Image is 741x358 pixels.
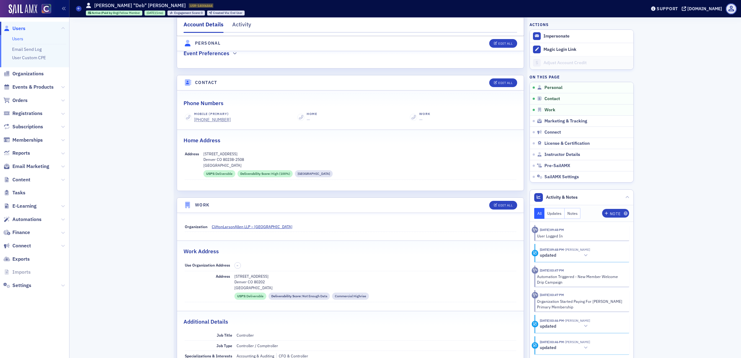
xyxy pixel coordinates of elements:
img: SailAMX [42,4,51,14]
span: Active (Paid by Org) [92,11,119,15]
button: Edit All [489,201,517,210]
button: updated [540,345,590,351]
a: Organizations [3,70,44,77]
span: USPS : [237,294,247,299]
div: Support [657,6,678,11]
span: Instructor Details [544,152,580,157]
span: – [237,263,238,268]
button: Edit All [489,78,517,87]
a: E-Learning [3,203,37,210]
a: Settings [3,282,31,289]
h2: Phone Numbers [184,99,224,107]
span: [DATE] [147,11,155,15]
span: Orders [12,97,28,104]
h4: Work [195,202,210,208]
span: Registrations [12,110,42,117]
span: E-Learning [12,203,37,210]
h1: [PERSON_NAME] "Deb" [PERSON_NAME] [94,2,186,9]
button: Note [602,209,629,218]
span: Fellow Member [119,11,140,15]
button: Notes [565,208,581,219]
a: Tasks [3,189,25,196]
div: [DOMAIN_NAME] [687,6,722,11]
div: Activity [232,20,251,32]
span: Work [544,107,555,113]
span: Finance [12,229,30,236]
button: updated [540,323,590,329]
button: updated [540,252,590,259]
img: SailAMX [9,4,37,14]
span: Subscriptions [12,123,43,130]
div: (1mo) [147,11,163,15]
span: Automations [12,216,42,223]
div: Deliverability Score: High (100%) [237,170,293,177]
span: Imports [12,269,31,276]
button: Impersonate [544,33,570,39]
time: 9/6/2025 09:48 PM [540,228,564,232]
span: Created Via : [213,11,230,15]
div: 2025-09-04 00:00:00 [144,11,165,15]
span: Exports [12,256,30,263]
span: Marketing & Tracking [544,118,587,124]
button: Updates [544,208,565,219]
span: Deb Reeves [564,247,590,252]
span: Memberships [12,137,43,144]
time: 9/4/2025 03:46 PM [540,318,564,323]
h4: On this page [530,74,634,80]
div: Home [307,112,317,117]
a: User Custom CPE [12,55,46,60]
div: Active (Paid by Org): Active (Paid by Org): Fellow Member [86,11,143,15]
span: Job Title [217,333,232,338]
h4: Personal [195,40,220,46]
a: CliftonLarsonAllen LLP – [GEOGRAPHIC_DATA] [212,224,297,229]
span: Pre-SailAMX [544,163,570,169]
h2: Event Preferences [184,49,229,57]
h2: Work Address [184,247,219,255]
span: Engagement Score : [174,11,201,15]
a: Exports [3,256,30,263]
a: Email Marketing [3,163,49,170]
div: Update [532,342,538,349]
a: Users [12,36,23,42]
span: — [307,117,310,122]
a: [PHONE_NUMBER] [194,117,231,123]
time: 9/4/2025 03:47 PM [540,268,564,272]
div: End User [213,11,242,15]
div: Account Details [184,20,224,33]
time: 9/4/2025 03:47 PM [540,293,564,297]
div: Residential Street [295,170,333,177]
a: Reports [3,150,30,157]
div: Edit All [498,81,512,85]
a: Users [3,25,25,32]
dd: Controller [237,330,516,340]
p: [GEOGRAPHIC_DATA] [234,285,516,290]
span: Settings [12,282,31,289]
span: Content [12,176,30,183]
div: Commercial Highrise [332,293,369,300]
a: Registrations [3,110,42,117]
span: Activity & Notes [546,194,578,201]
span: Connect [544,130,561,135]
span: Address [185,151,199,156]
p: Denver CO 80202 [234,279,516,285]
a: View Homepage [37,4,51,15]
a: Imports [3,269,31,276]
span: Personal [544,85,562,91]
span: Job Type [216,343,232,348]
span: Becky Raebel [564,318,590,323]
div: Work [419,112,430,117]
a: Automations [3,216,42,223]
a: Content [3,176,30,183]
div: User Logged In [537,233,625,239]
p: [STREET_ADDRESS] [203,151,516,157]
a: Connect [3,242,31,249]
div: Activity [532,267,538,274]
span: Contact [544,96,560,102]
h5: updated [540,324,556,329]
div: Edit All [498,204,512,207]
span: Becky Raebel [564,340,590,344]
div: Mobile (Primary) [194,112,231,117]
span: Events & Products [12,84,54,91]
